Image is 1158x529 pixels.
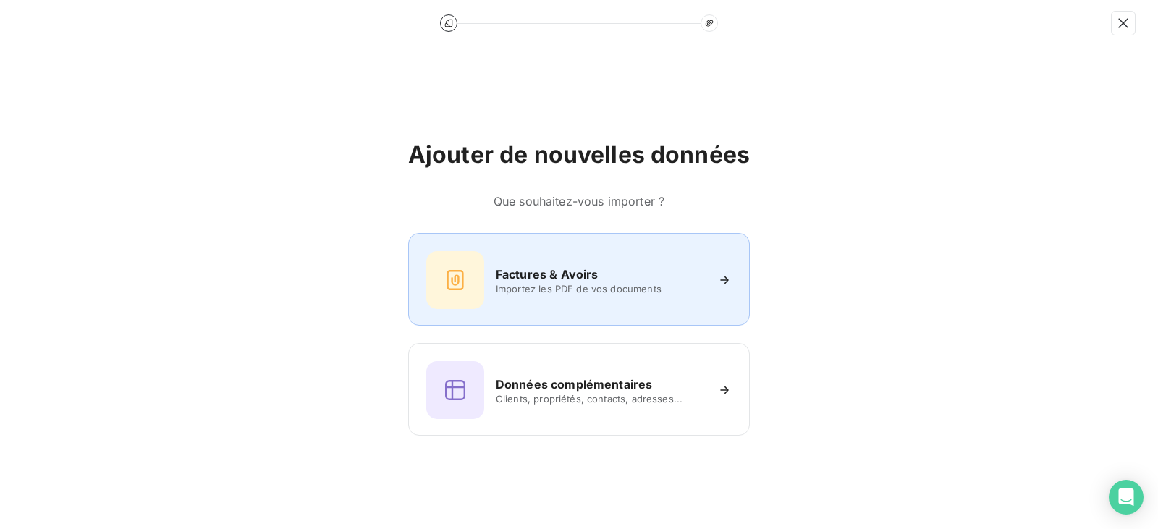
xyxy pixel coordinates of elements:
h6: Factures & Avoirs [496,266,599,283]
h2: Ajouter de nouvelles données [408,140,750,169]
h6: Que souhaitez-vous importer ? [408,192,750,210]
span: Clients, propriétés, contacts, adresses... [496,393,706,405]
h6: Données complémentaires [496,376,652,393]
div: Open Intercom Messenger [1109,480,1144,515]
span: Importez les PDF de vos documents [496,283,706,295]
